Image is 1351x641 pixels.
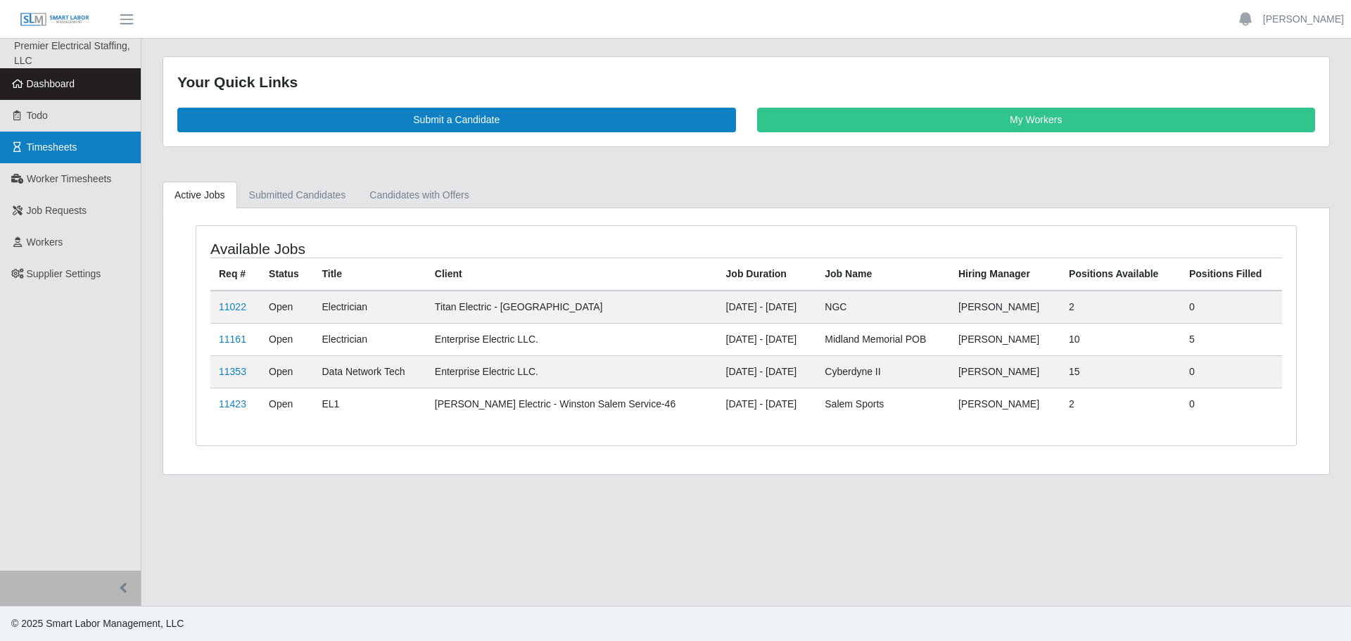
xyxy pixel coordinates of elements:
span: Supplier Settings [27,268,101,279]
th: Title [313,258,426,291]
a: Candidates with Offers [357,182,481,209]
span: Todo [27,110,48,121]
td: Open [260,291,313,324]
td: Enterprise Electric LLC. [426,323,718,355]
td: Open [260,355,313,388]
td: [PERSON_NAME] [950,323,1060,355]
a: Active Jobs [163,182,237,209]
td: Cyberdyne II [816,355,950,388]
td: 0 [1181,388,1282,420]
td: Electrician [313,291,426,324]
td: [DATE] - [DATE] [718,323,817,355]
span: Worker Timesheets [27,173,111,184]
td: [PERSON_NAME] [950,388,1060,420]
td: Open [260,388,313,420]
a: Submitted Candidates [237,182,358,209]
td: [DATE] - [DATE] [718,388,817,420]
td: Salem Sports [816,388,950,420]
a: Submit a Candidate [177,108,736,132]
td: 2 [1060,388,1181,420]
th: Req # [210,258,260,291]
td: Titan Electric - [GEOGRAPHIC_DATA] [426,291,718,324]
td: 10 [1060,323,1181,355]
td: 0 [1181,291,1282,324]
span: Premier Electrical Staffing, LLC [14,40,130,66]
th: Status [260,258,313,291]
span: Timesheets [27,141,77,153]
td: EL1 [313,388,426,420]
td: [DATE] - [DATE] [718,355,817,388]
td: 2 [1060,291,1181,324]
td: Midland Memorial POB [816,323,950,355]
a: My Workers [757,108,1316,132]
td: NGC [816,291,950,324]
img: SLM Logo [20,12,90,27]
div: Your Quick Links [177,71,1315,94]
td: Enterprise Electric LLC. [426,355,718,388]
a: 11161 [219,334,246,345]
td: [DATE] - [DATE] [718,291,817,324]
td: 0 [1181,355,1282,388]
span: Dashboard [27,78,75,89]
a: 11423 [219,398,246,410]
h4: Available Jobs [210,240,645,258]
th: Job Duration [718,258,817,291]
span: Workers [27,236,63,248]
th: Positions Filled [1181,258,1282,291]
a: 11353 [219,366,246,377]
th: Job Name [816,258,950,291]
th: Positions Available [1060,258,1181,291]
th: Hiring Manager [950,258,1060,291]
span: Job Requests [27,205,87,216]
a: 11022 [219,301,246,312]
td: Electrician [313,323,426,355]
span: © 2025 Smart Labor Management, LLC [11,618,184,629]
a: [PERSON_NAME] [1263,12,1344,27]
td: Open [260,323,313,355]
td: Data Network Tech [313,355,426,388]
td: [PERSON_NAME] [950,291,1060,324]
td: [PERSON_NAME] Electric - Winston Salem Service-46 [426,388,718,420]
td: 5 [1181,323,1282,355]
td: 15 [1060,355,1181,388]
th: Client [426,258,718,291]
td: [PERSON_NAME] [950,355,1060,388]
